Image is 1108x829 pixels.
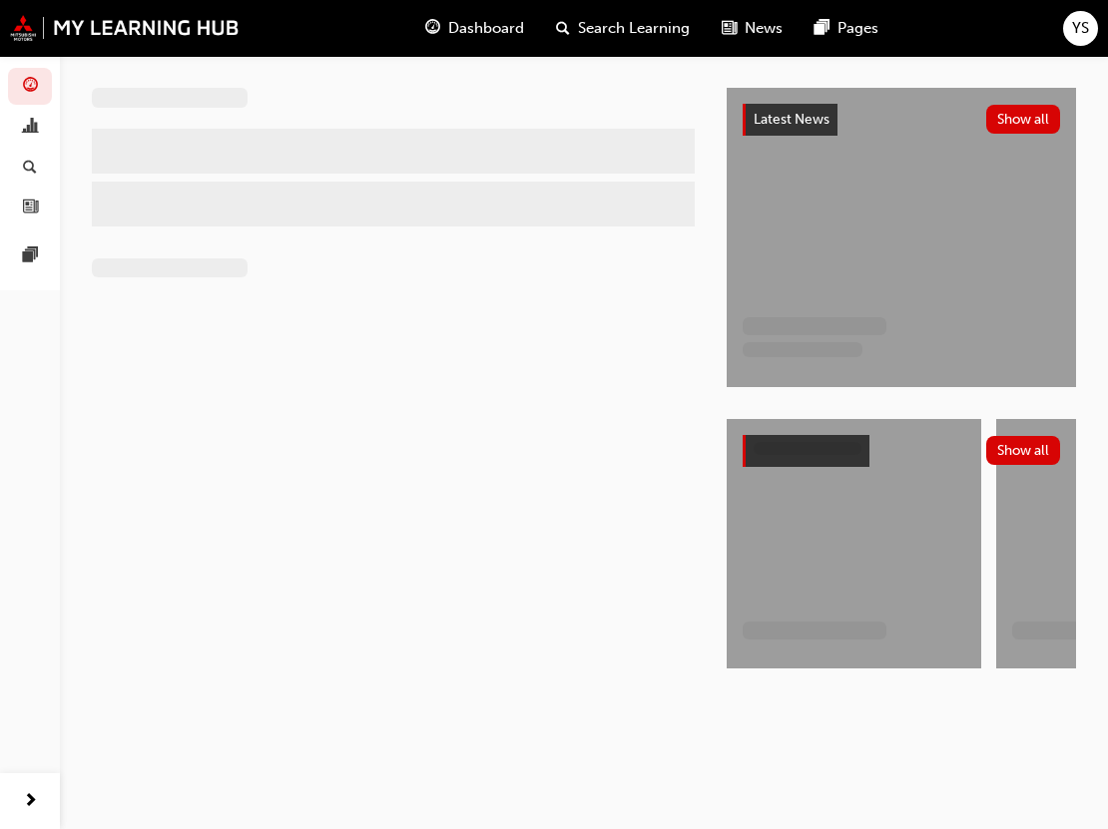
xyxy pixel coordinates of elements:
[815,16,830,41] span: pages-icon
[409,8,540,49] a: guage-iconDashboard
[745,17,783,40] span: News
[556,16,570,41] span: search-icon
[743,104,1060,136] a: Latest NewsShow all
[1072,17,1089,40] span: YS
[23,200,38,217] span: news-icon
[754,111,830,128] span: Latest News
[799,8,894,49] a: pages-iconPages
[10,15,240,41] img: mmal
[23,78,38,96] span: guage-icon
[986,105,1061,134] button: Show all
[540,8,706,49] a: search-iconSearch Learning
[23,247,38,265] span: pages-icon
[706,8,799,49] a: news-iconNews
[23,159,37,177] span: search-icon
[837,17,878,40] span: Pages
[425,16,440,41] span: guage-icon
[23,789,38,814] span: next-icon
[743,435,1060,467] a: Show all
[448,17,524,40] span: Dashboard
[578,17,690,40] span: Search Learning
[23,119,38,137] span: chart-icon
[986,436,1061,465] button: Show all
[722,16,737,41] span: news-icon
[1063,11,1098,46] button: YS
